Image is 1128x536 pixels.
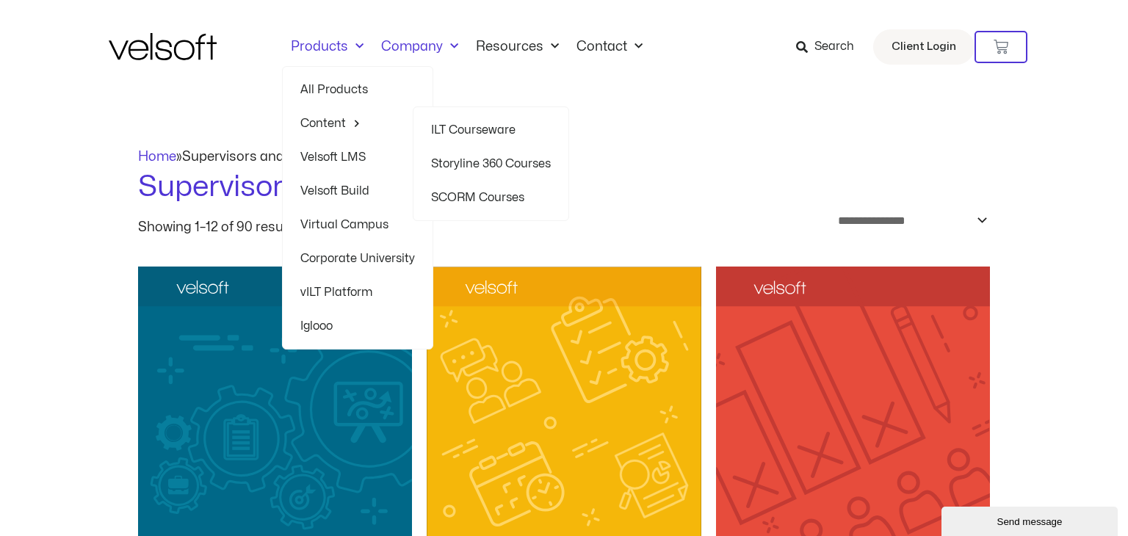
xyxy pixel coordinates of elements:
span: Client Login [892,37,956,57]
a: CompanyMenu Toggle [372,39,467,55]
a: Home [138,151,176,163]
a: ContactMenu Toggle [568,39,651,55]
ul: ProductsMenu Toggle [282,66,433,350]
span: Supervisors and Managers [182,151,351,163]
img: Velsoft Training Materials [109,33,217,60]
a: ResourcesMenu Toggle [467,39,568,55]
a: Velsoft Build [300,174,415,208]
a: ProductsMenu Toggle [282,39,372,55]
a: vILT Platform [300,275,415,309]
a: All Products [300,73,415,106]
select: Shop order [828,208,990,233]
a: Storyline 360 Courses [431,147,551,181]
span: Search [814,37,854,57]
span: » [138,151,351,163]
h1: Supervisors and Managers [138,167,990,208]
a: ContentMenu Toggle [300,106,415,140]
a: ILT Courseware [431,113,551,147]
a: Virtual Campus [300,208,415,242]
iframe: chat widget [941,504,1121,536]
ul: ContentMenu Toggle [413,106,569,221]
nav: Menu [282,39,651,55]
a: Search [796,35,864,59]
a: SCORM Courses [431,181,551,214]
a: Iglooo [300,309,415,343]
a: Client Login [873,29,975,65]
a: Corporate University [300,242,415,275]
p: Showing 1–12 of 90 results [138,221,298,234]
a: Velsoft LMS [300,140,415,174]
